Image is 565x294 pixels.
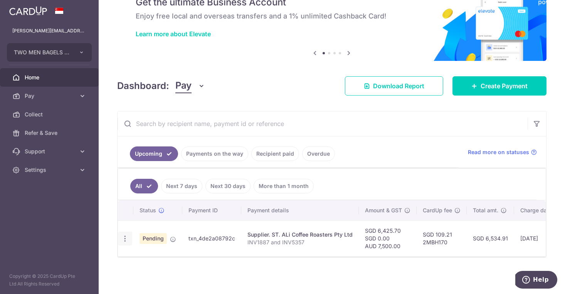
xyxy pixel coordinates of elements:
[136,12,528,21] h6: Enjoy free local and overseas transfers and a 1% unlimited Cashback Card!
[14,49,71,56] span: TWO MEN BAGELS (NOVENA) PTE. LTD.
[467,220,514,256] td: SGD 6,534.91
[302,146,335,161] a: Overdue
[9,6,47,15] img: CardUp
[452,76,547,96] a: Create Payment
[140,233,167,244] span: Pending
[136,30,211,38] a: Learn more about Elevate
[254,179,314,193] a: More than 1 month
[241,200,359,220] th: Payment details
[423,207,452,214] span: CardUp fee
[359,220,417,256] td: SGD 6,425.70 SGD 0.00 AUD 7,500.00
[345,76,443,96] a: Download Report
[373,81,424,91] span: Download Report
[25,129,76,137] span: Refer & Save
[25,92,76,100] span: Pay
[182,200,241,220] th: Payment ID
[520,207,552,214] span: Charge date
[140,207,156,214] span: Status
[7,43,92,62] button: TWO MEN BAGELS (NOVENA) PTE. LTD.
[251,146,299,161] a: Recipient paid
[25,148,76,155] span: Support
[468,148,529,156] span: Read more on statuses
[473,207,498,214] span: Total amt.
[468,148,537,156] a: Read more on statuses
[25,74,76,81] span: Home
[181,146,248,161] a: Payments on the way
[182,220,241,256] td: txn_4de2a08792c
[205,179,251,193] a: Next 30 days
[161,179,202,193] a: Next 7 days
[515,271,557,290] iframe: Opens a widget where you can find more information
[25,111,76,118] span: Collect
[12,27,86,35] p: [PERSON_NAME][EMAIL_ADDRESS][DOMAIN_NAME]
[175,79,205,93] button: Pay
[25,166,76,174] span: Settings
[365,207,402,214] span: Amount & GST
[130,179,158,193] a: All
[247,239,353,246] p: INV1887 and INV5357
[175,79,192,93] span: Pay
[247,231,353,239] div: Supplier. ST. ALi Coffee Roasters Pty Ltd
[117,79,169,93] h4: Dashboard:
[481,81,528,91] span: Create Payment
[118,111,528,136] input: Search by recipient name, payment id or reference
[130,146,178,161] a: Upcoming
[417,220,467,256] td: SGD 109.21 2MBH170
